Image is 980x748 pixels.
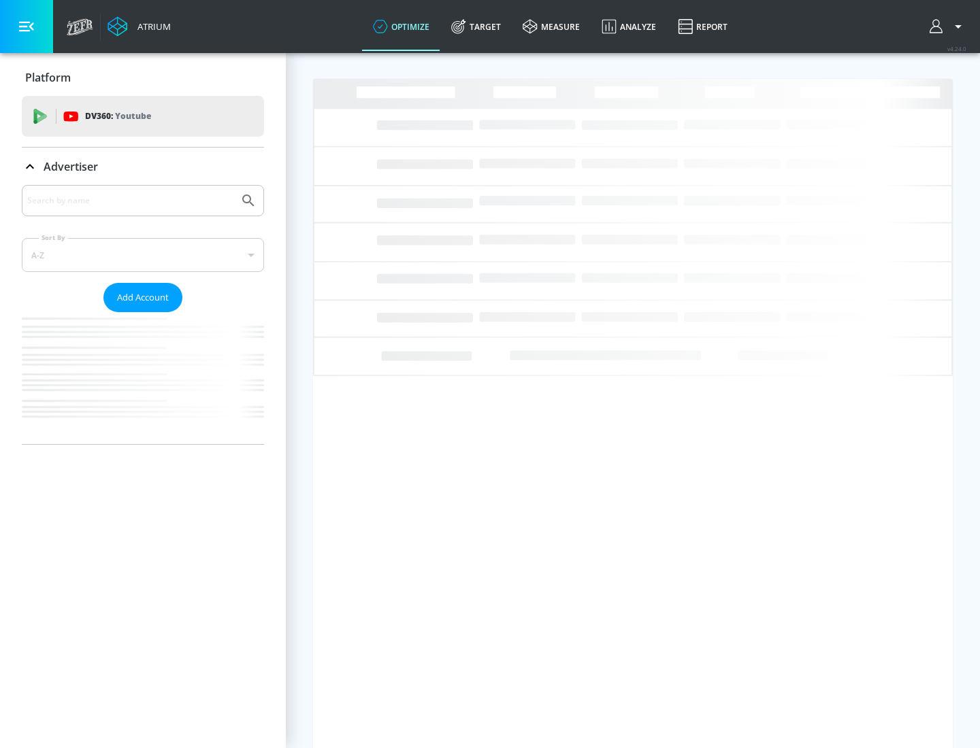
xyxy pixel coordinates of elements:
span: v 4.24.0 [947,45,966,52]
div: Advertiser [22,185,264,444]
a: Report [667,2,738,51]
label: Sort By [39,233,68,242]
p: Youtube [115,109,151,123]
div: Atrium [132,20,171,33]
a: Analyze [591,2,667,51]
input: Search by name [27,192,233,209]
p: Advertiser [44,159,98,174]
div: A-Z [22,238,264,272]
a: Target [440,2,512,51]
div: Platform [22,58,264,97]
a: optimize [362,2,440,51]
div: DV360: Youtube [22,96,264,137]
p: Platform [25,70,71,85]
div: Advertiser [22,148,264,186]
a: Atrium [108,16,171,37]
nav: list of Advertiser [22,312,264,444]
a: measure [512,2,591,51]
button: Add Account [103,283,182,312]
p: DV360: [85,109,151,124]
span: Add Account [117,290,169,305]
